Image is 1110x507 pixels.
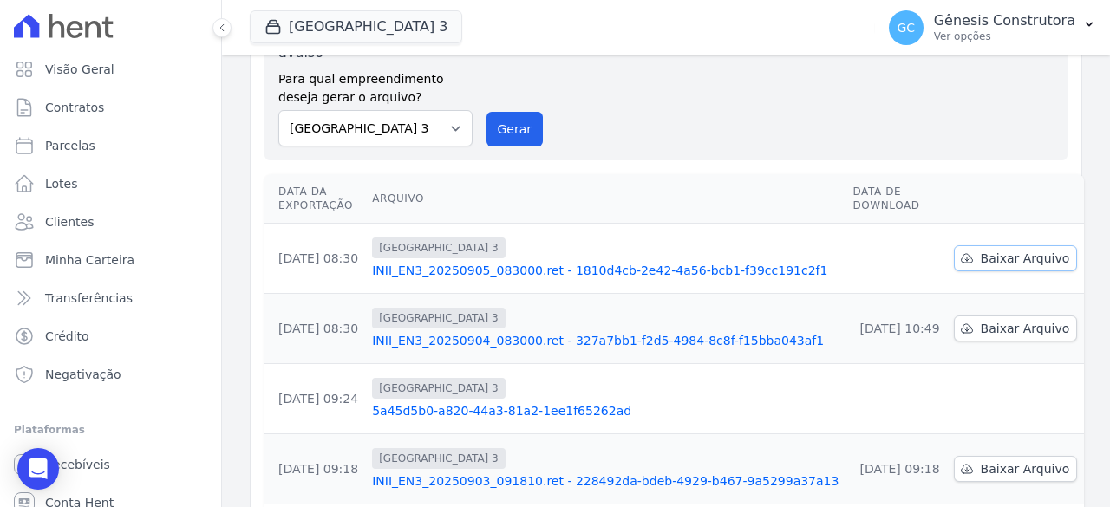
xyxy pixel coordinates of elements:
[45,251,134,269] span: Minha Carteira
[7,52,214,87] a: Visão Geral
[7,357,214,392] a: Negativação
[7,166,214,201] a: Lotes
[372,472,839,490] a: INII_EN3_20250903_091810.ret - 228492da-bdeb-4929-b467-9a5299a37a13
[372,332,839,349] a: INII_EN3_20250904_083000.ret - 327a7bb1-f2d5-4984-8c8f-f15bba043af1
[954,456,1078,482] a: Baixar Arquivo
[45,328,89,345] span: Crédito
[45,175,78,192] span: Lotes
[981,250,1070,267] span: Baixar Arquivo
[372,237,506,258] span: [GEOGRAPHIC_DATA] 3
[14,419,207,440] div: Plataformas
[846,294,946,364] td: [DATE] 10:49
[264,294,365,364] td: [DATE] 08:30
[7,281,214,315] a: Transferências
[45,61,114,78] span: Visão Geral
[250,10,462,43] button: [GEOGRAPHIC_DATA] 3
[372,448,506,469] span: [GEOGRAPHIC_DATA] 3
[934,12,1075,29] p: Gênesis Construtora
[846,174,946,224] th: Data de Download
[264,224,365,294] td: [DATE] 08:30
[7,205,214,239] a: Clientes
[372,402,839,419] a: 5a45d5b0-a820-44a3-81a2-1ee1f65262ad
[981,320,1070,337] span: Baixar Arquivo
[45,213,94,231] span: Clientes
[7,319,214,354] a: Crédito
[934,29,1075,43] p: Ver opções
[954,245,1078,271] a: Baixar Arquivo
[264,364,365,434] td: [DATE] 09:24
[875,3,1110,52] button: GC Gênesis Construtora Ver opções
[7,90,214,125] a: Contratos
[365,174,846,224] th: Arquivo
[264,174,365,224] th: Data da Exportação
[954,315,1078,341] a: Baixar Arquivo
[372,262,839,279] a: INII_EN3_20250905_083000.ret - 1810d4cb-2e42-4a56-bcb1-f39cc191c2f1
[897,22,915,34] span: GC
[17,448,59,490] div: Open Intercom Messenger
[45,289,133,307] span: Transferências
[372,308,506,328] span: [GEOGRAPHIC_DATA] 3
[45,456,110,473] span: Recebíveis
[45,99,104,116] span: Contratos
[981,460,1070,478] span: Baixar Arquivo
[264,434,365,504] td: [DATE] 09:18
[7,128,214,163] a: Parcelas
[7,243,214,277] a: Minha Carteira
[45,137,95,154] span: Parcelas
[372,378,506,399] span: [GEOGRAPHIC_DATA] 3
[7,447,214,482] a: Recebíveis
[278,63,473,107] label: Para qual empreendimento deseja gerar o arquivo?
[486,112,544,146] button: Gerar
[45,366,121,383] span: Negativação
[846,434,946,504] td: [DATE] 09:18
